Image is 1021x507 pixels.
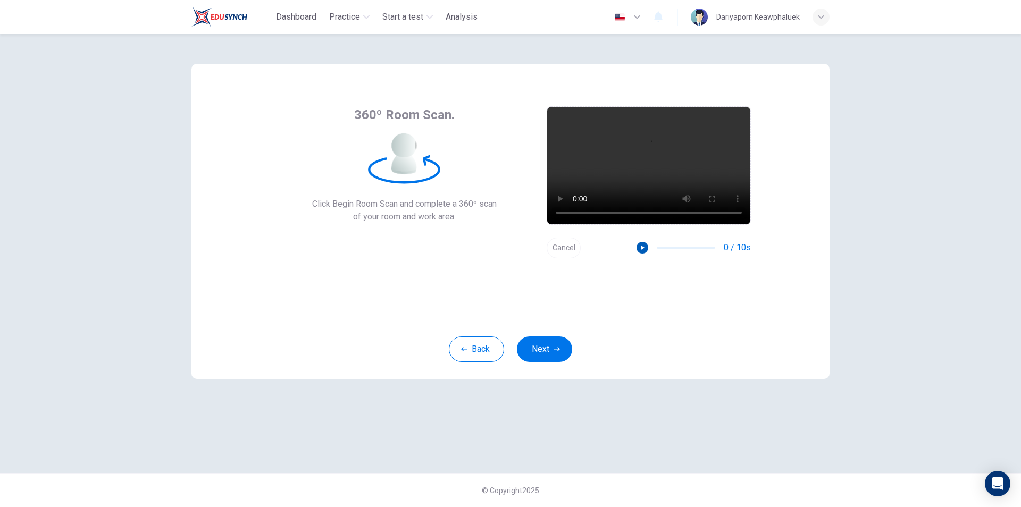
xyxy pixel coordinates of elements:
[329,11,360,23] span: Practice
[724,241,751,254] span: 0 / 10s
[985,471,1010,496] div: Open Intercom Messenger
[446,11,478,23] span: Analysis
[378,7,437,27] button: Start a test
[191,6,272,28] a: Train Test logo
[354,106,455,123] span: 360º Room Scan.
[325,7,374,27] button: Practice
[517,336,572,362] button: Next
[441,7,482,27] button: Analysis
[276,11,316,23] span: Dashboard
[691,9,708,26] img: Profile picture
[312,210,497,223] span: of your room and work area.
[312,198,497,210] span: Click Begin Room Scan and complete a 360º scan
[547,238,581,258] button: Cancel
[449,336,504,362] button: Back
[272,7,321,27] button: Dashboard
[613,13,626,21] img: en
[191,6,247,28] img: Train Test logo
[716,11,800,23] div: Dariyaporn Keawphaluek
[382,11,423,23] span: Start a test
[482,486,539,495] span: © Copyright 2025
